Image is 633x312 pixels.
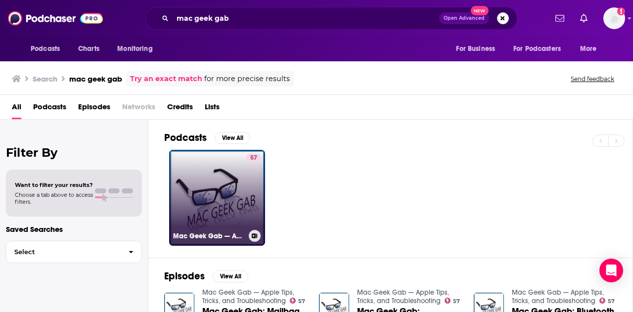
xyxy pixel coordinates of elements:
[471,6,489,15] span: New
[246,154,261,162] a: 57
[164,270,248,282] a: EpisodesView All
[603,7,625,29] button: Show profile menu
[439,12,489,24] button: Open AdvancedNew
[290,298,306,304] a: 57
[453,299,460,304] span: 57
[445,298,460,304] a: 57
[164,270,205,282] h2: Episodes
[6,249,121,255] span: Select
[12,99,21,119] a: All
[164,132,207,144] h2: Podcasts
[608,299,615,304] span: 57
[599,259,623,282] div: Open Intercom Messenger
[603,7,625,29] span: Logged in as rpearson
[110,40,165,58] button: open menu
[33,74,57,84] h3: Search
[576,10,591,27] a: Show notifications dropdown
[298,299,305,304] span: 57
[573,40,609,58] button: open menu
[551,10,568,27] a: Show notifications dropdown
[202,288,294,305] a: Mac Geek Gab — Apple Tips, Tricks, and Troubleshooting
[599,298,615,304] a: 57
[15,181,93,188] span: Want to filter your results?
[145,7,517,30] div: Search podcasts, credits, & more...
[449,40,507,58] button: open menu
[357,288,449,305] a: Mac Geek Gab — Apple Tips, Tricks, and Troubleshooting
[117,42,152,56] span: Monitoring
[250,153,257,163] span: 57
[617,7,625,15] svg: Add a profile image
[122,99,155,119] span: Networks
[169,150,265,246] a: 57Mac Geek Gab — Apple Tips, Tricks, and Troubleshooting
[164,132,250,144] a: PodcastsView All
[78,99,110,119] a: Episodes
[72,40,105,58] a: Charts
[173,232,245,240] h3: Mac Geek Gab — Apple Tips, Tricks, and Troubleshooting
[456,42,495,56] span: For Business
[603,7,625,29] img: User Profile
[6,145,142,160] h2: Filter By
[78,42,99,56] span: Charts
[205,99,220,119] a: Lists
[204,73,290,85] span: for more precise results
[213,270,248,282] button: View All
[69,74,122,84] h3: mac geek gab
[31,42,60,56] span: Podcasts
[130,73,202,85] a: Try an exact match
[24,40,73,58] button: open menu
[215,132,250,144] button: View All
[512,288,604,305] a: Mac Geek Gab — Apple Tips, Tricks, and Troubleshooting
[444,16,485,21] span: Open Advanced
[6,241,142,263] button: Select
[173,10,439,26] input: Search podcasts, credits, & more...
[580,42,597,56] span: More
[8,9,103,28] img: Podchaser - Follow, Share and Rate Podcasts
[33,99,66,119] a: Podcasts
[15,191,93,205] span: Choose a tab above to access filters.
[513,42,561,56] span: For Podcasters
[167,99,193,119] a: Credits
[507,40,575,58] button: open menu
[6,224,142,234] p: Saved Searches
[568,75,617,83] button: Send feedback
